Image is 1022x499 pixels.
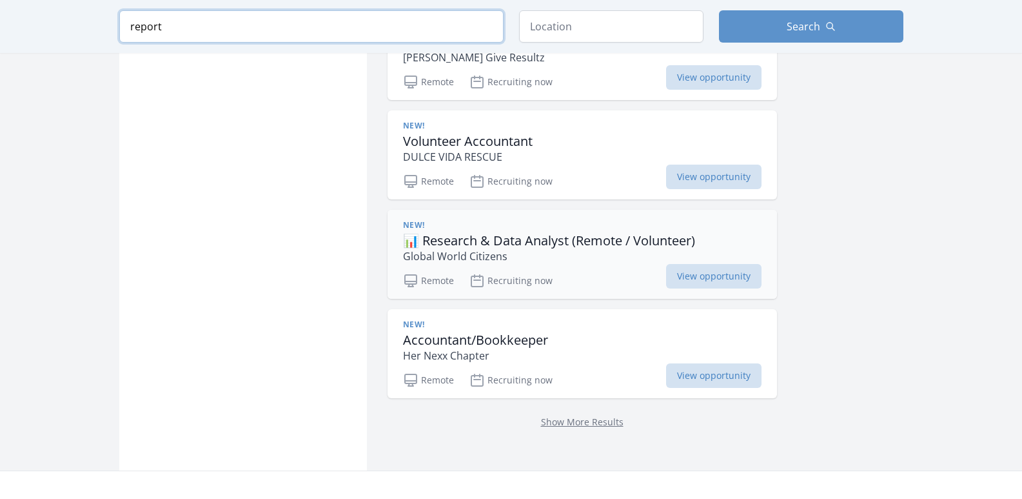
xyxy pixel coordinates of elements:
a: New! Accountant/Bookkeeper Her Nexx Chapter Remote Recruiting now View opportunity [388,309,777,398]
p: DULCE VIDA RESCUE [403,149,533,165]
p: Recruiting now [469,273,553,289]
p: [PERSON_NAME] Give Resultz [403,50,579,65]
p: Remote [403,372,454,388]
p: Remote [403,74,454,90]
input: Keyword [119,10,504,43]
span: View opportunity [666,264,762,289]
span: New! [403,121,425,131]
span: New! [403,320,425,330]
p: Recruiting now [469,174,553,189]
a: New! Remote Mail Clerk Supervisor [PERSON_NAME] Give Resultz Remote Recruiting now View opportunity [388,11,777,100]
p: Remote [403,273,454,289]
span: View opportunity [666,165,762,189]
a: New! 📊 Research & Data Analyst (Remote / Volunteer) Global World Citizens Remote Recruiting now V... [388,210,777,299]
span: New! [403,220,425,230]
p: Recruiting now [469,74,553,90]
p: Remote [403,174,454,189]
p: Recruiting now [469,372,553,388]
a: Show More Results [541,416,624,428]
a: New! Volunteer Accountant DULCE VIDA RESCUE Remote Recruiting now View opportunity [388,110,777,199]
span: Search [787,19,820,34]
h3: 📊 Research & Data Analyst (Remote / Volunteer) [403,233,695,249]
span: View opportunity [666,65,762,90]
h3: Accountant/Bookkeeper [403,332,548,348]
button: Search [719,10,903,43]
input: Location [519,10,703,43]
p: Her Nexx Chapter [403,348,548,363]
h3: Volunteer Accountant [403,134,533,149]
p: Global World Citizens [403,249,695,264]
span: View opportunity [666,363,762,388]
